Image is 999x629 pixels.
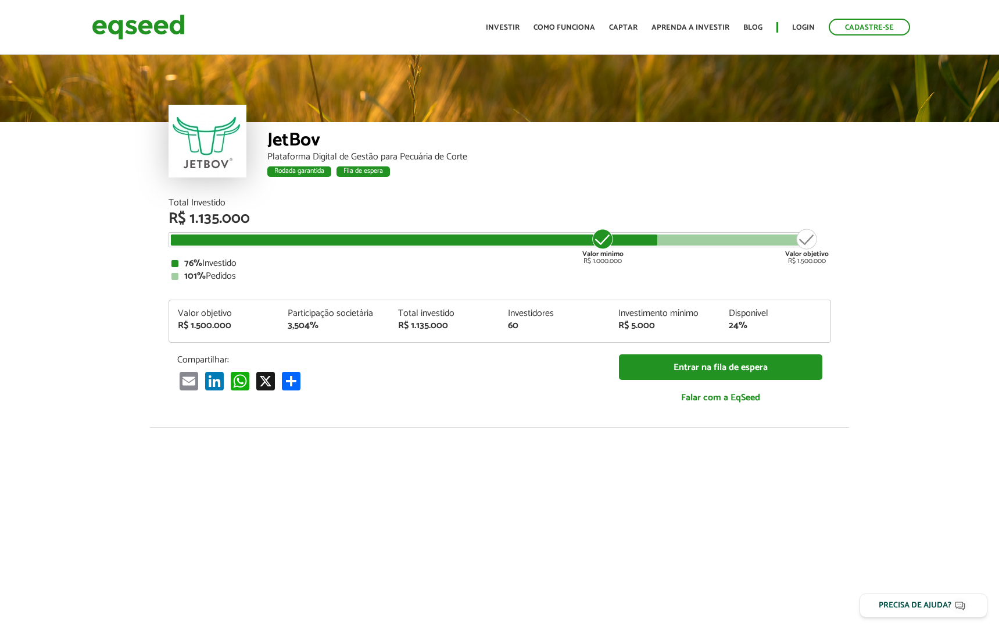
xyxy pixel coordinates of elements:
a: Como funciona [533,24,595,31]
a: Falar com a EqSeed [619,386,822,410]
div: Valor objetivo [178,309,271,318]
div: Investidores [508,309,601,318]
a: WhatsApp [228,371,252,390]
div: Investimento mínimo [618,309,711,318]
a: X [254,371,277,390]
div: Total Investido [169,198,831,208]
div: R$ 1.135.000 [169,211,831,226]
a: Share [280,371,303,390]
div: Rodada garantida [267,166,331,177]
div: Investido [171,259,828,268]
a: Email [177,371,200,390]
div: R$ 1.135.000 [398,321,491,331]
strong: Valor objetivo [785,248,829,260]
div: JetBov [267,131,831,152]
div: R$ 1.000.000 [581,228,625,265]
a: Blog [743,24,762,31]
div: 3,504% [288,321,381,331]
a: LinkedIn [203,371,226,390]
div: R$ 1.500.000 [178,321,271,331]
p: Compartilhar: [177,354,601,365]
div: R$ 1.500.000 [785,228,829,265]
a: Login [792,24,815,31]
div: R$ 5.000 [618,321,711,331]
a: Cadastre-se [829,19,910,35]
div: Pedidos [171,272,828,281]
div: 24% [729,321,822,331]
strong: Valor mínimo [582,248,624,260]
div: Total investido [398,309,491,318]
div: 60 [508,321,601,331]
a: Entrar na fila de espera [619,354,822,381]
strong: 101% [184,268,206,284]
a: Aprenda a investir [651,24,729,31]
a: Captar [609,24,638,31]
div: Plataforma Digital de Gestão para Pecuária de Corte [267,152,831,162]
div: Disponível [729,309,822,318]
a: Investir [486,24,520,31]
div: Participação societária [288,309,381,318]
div: Fila de espera [336,166,390,177]
strong: 76% [184,255,202,271]
img: EqSeed [92,12,185,42]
